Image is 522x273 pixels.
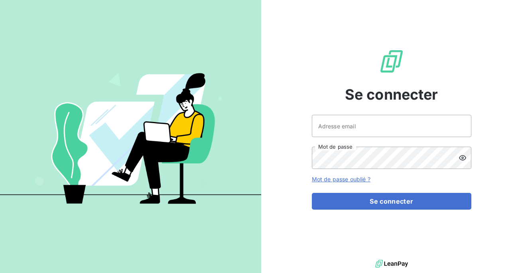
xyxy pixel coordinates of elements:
[312,193,471,210] button: Se connecter
[312,115,471,137] input: placeholder
[379,49,404,74] img: Logo LeanPay
[375,258,408,270] img: logo
[345,84,438,105] span: Se connecter
[312,176,370,183] a: Mot de passe oublié ?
